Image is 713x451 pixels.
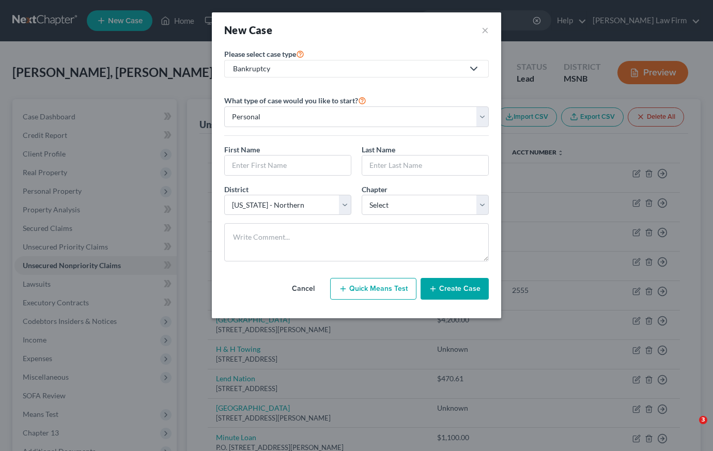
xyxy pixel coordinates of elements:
iframe: Intercom live chat [678,416,703,441]
div: Bankruptcy [233,64,463,74]
span: First Name [224,145,260,154]
button: Create Case [421,278,489,300]
span: Chapter [362,185,388,194]
label: What type of case would you like to start? [224,94,366,106]
span: Please select case type [224,50,296,58]
strong: New Case [224,24,272,36]
span: District [224,185,249,194]
button: × [482,23,489,37]
button: Cancel [281,278,326,299]
input: Enter First Name [225,155,351,175]
span: 3 [699,416,707,424]
button: Quick Means Test [330,278,416,300]
span: Last Name [362,145,395,154]
input: Enter Last Name [362,155,488,175]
